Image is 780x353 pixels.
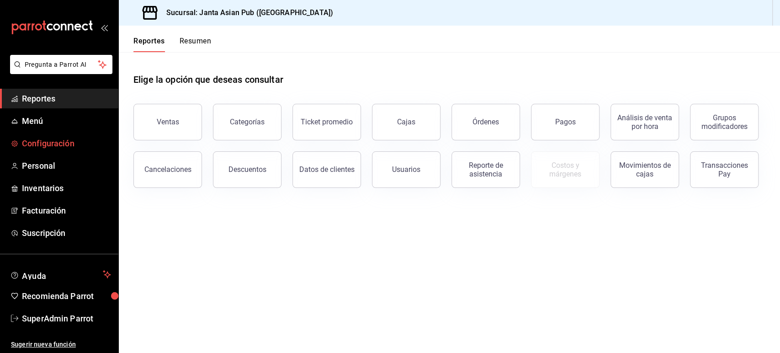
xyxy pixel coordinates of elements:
[25,60,98,70] span: Pregunta a Parrot AI
[392,165,420,174] div: Usuarios
[22,269,99,280] span: Ayuda
[213,104,281,140] button: Categorías
[537,161,594,178] div: Costos y márgenes
[144,165,191,174] div: Cancelaciones
[610,151,679,188] button: Movimientos de cajas
[22,204,111,217] span: Facturación
[133,151,202,188] button: Cancelaciones
[690,151,759,188] button: Transacciones Pay
[397,118,415,126] div: Cajas
[133,104,202,140] button: Ventas
[531,151,600,188] button: Contrata inventarios para ver este reporte
[22,312,111,325] span: SuperAdmin Parrot
[292,151,361,188] button: Datos de clientes
[6,66,112,76] a: Pregunta a Parrot AI
[372,151,440,188] button: Usuarios
[22,290,111,302] span: Recomienda Parrot
[228,165,266,174] div: Descuentos
[531,104,600,140] button: Pagos
[372,104,440,140] button: Cajas
[301,118,353,126] div: Ticket promedio
[610,104,679,140] button: Análisis de venta por hora
[133,37,211,52] div: navigation tabs
[472,118,499,126] div: Órdenes
[10,55,112,74] button: Pregunta a Parrot AI
[292,104,361,140] button: Ticket promedio
[616,113,673,131] div: Análisis de venta por hora
[696,113,753,131] div: Grupos modificadores
[22,160,111,172] span: Personal
[133,73,283,86] h1: Elige la opción que deseas consultar
[22,115,111,127] span: Menú
[133,37,165,52] button: Reportes
[157,118,179,126] div: Ventas
[457,161,514,178] div: Reporte de asistencia
[22,92,111,105] span: Reportes
[696,161,753,178] div: Transacciones Pay
[451,151,520,188] button: Reporte de asistencia
[230,118,265,126] div: Categorías
[159,7,333,18] h3: Sucursal: Janta Asian Pub ([GEOGRAPHIC_DATA])
[690,104,759,140] button: Grupos modificadores
[22,227,111,239] span: Suscripción
[180,37,211,52] button: Resumen
[101,24,108,31] button: open_drawer_menu
[22,182,111,194] span: Inventarios
[555,118,576,126] div: Pagos
[616,161,673,178] div: Movimientos de cajas
[213,151,281,188] button: Descuentos
[11,340,111,349] span: Sugerir nueva función
[22,137,111,150] span: Configuración
[451,104,520,140] button: Órdenes
[299,165,355,174] div: Datos de clientes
